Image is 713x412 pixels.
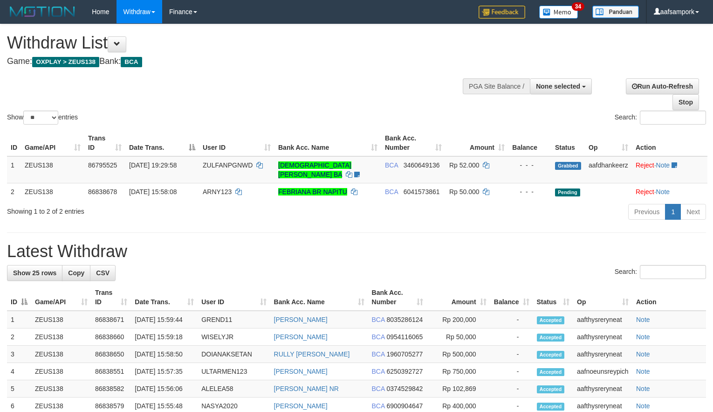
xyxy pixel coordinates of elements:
td: - [490,328,533,346]
th: Bank Acc. Name: activate to sort column ascending [274,130,381,156]
th: Action [632,284,706,311]
a: Next [680,204,706,220]
th: Date Trans.: activate to sort column descending [125,130,199,156]
span: BCA [372,385,385,392]
td: aafthysreryneat [573,311,632,328]
td: - [490,346,533,363]
td: · [632,183,707,200]
span: Grabbed [555,162,581,170]
th: Balance: activate to sort column ascending [490,284,533,311]
input: Search: [640,265,706,279]
th: Game/API: activate to sort column ascending [21,130,84,156]
span: BCA [372,316,385,323]
span: BCA [372,333,385,341]
td: 1 [7,156,21,183]
th: Status [551,130,585,156]
td: WISELYJR [198,328,270,346]
div: PGA Site Balance / [463,78,530,94]
a: Note [656,188,670,196]
td: Rp 750,000 [427,363,490,380]
td: 86838582 [91,380,131,398]
td: [DATE] 15:58:50 [131,346,198,363]
th: Trans ID: activate to sort column ascending [84,130,125,156]
img: panduan.png [592,6,639,18]
th: Trans ID: activate to sort column ascending [91,284,131,311]
td: Rp 50,000 [427,328,490,346]
td: 86838650 [91,346,131,363]
th: Amount: activate to sort column ascending [427,284,490,311]
a: [PERSON_NAME] NR [274,385,339,392]
span: BCA [372,368,385,375]
td: ULTARMEN123 [198,363,270,380]
td: 3 [7,346,31,363]
td: [DATE] 15:59:18 [131,328,198,346]
th: ID: activate to sort column descending [7,284,31,311]
button: None selected [530,78,592,94]
span: Rp 52.000 [449,161,480,169]
img: Feedback.jpg [479,6,525,19]
th: Date Trans.: activate to sort column ascending [131,284,198,311]
a: Reject [636,188,654,196]
td: aafthysreryneat [573,346,632,363]
td: 2 [7,183,21,200]
span: CSV [96,269,110,277]
span: Copy [68,269,84,277]
td: Rp 200,000 [427,311,490,328]
th: Op: activate to sort column ascending [573,284,632,311]
div: Showing 1 to 2 of 2 entries [7,203,290,216]
span: BCA [385,161,398,169]
td: · [632,156,707,183]
span: Show 25 rows [13,269,56,277]
span: Accepted [537,403,565,411]
label: Search: [615,265,706,279]
td: ZEUS138 [31,346,91,363]
td: 2 [7,328,31,346]
th: User ID: activate to sort column ascending [199,130,274,156]
td: ZEUS138 [31,311,91,328]
a: Stop [672,94,699,110]
td: ZEUS138 [31,363,91,380]
a: Run Auto-Refresh [626,78,699,94]
span: ARNY123 [203,188,232,196]
span: 86838678 [88,188,117,196]
span: None selected [536,83,580,90]
td: DOIANAKSETAN [198,346,270,363]
td: aafthysreryneat [573,328,632,346]
td: 86838551 [91,363,131,380]
td: - [490,380,533,398]
th: Status: activate to sort column ascending [533,284,574,311]
th: Bank Acc. Number: activate to sort column ascending [381,130,446,156]
td: 1 [7,311,31,328]
a: Reject [636,161,654,169]
a: Note [636,333,650,341]
a: Note [656,161,670,169]
span: BCA [372,402,385,410]
select: Showentries [23,111,58,125]
td: ZEUS138 [21,156,84,183]
span: Copy 6041573861 to clipboard [404,188,440,196]
span: Accepted [537,351,565,359]
span: Copy 6900904647 to clipboard [386,402,423,410]
a: [PERSON_NAME] [274,402,328,410]
td: [DATE] 15:59:44 [131,311,198,328]
td: Rp 500,000 [427,346,490,363]
th: Bank Acc. Number: activate to sort column ascending [368,284,427,311]
th: Bank Acc. Name: activate to sort column ascending [270,284,368,311]
td: aafdhankeerz [585,156,632,183]
a: RULLY [PERSON_NAME] [274,350,350,358]
input: Search: [640,111,706,125]
a: Note [636,368,650,375]
a: FEBRIANA BR NAPITU [278,188,347,196]
span: Copy 0374529842 to clipboard [386,385,423,392]
td: GREND11 [198,311,270,328]
span: Accepted [537,334,565,342]
a: Note [636,385,650,392]
th: Game/API: activate to sort column ascending [31,284,91,311]
label: Show entries [7,111,78,125]
td: 86838671 [91,311,131,328]
img: Button%20Memo.svg [539,6,578,19]
a: Copy [62,265,90,281]
span: [DATE] 15:58:08 [129,188,177,196]
td: aafthysreryneat [573,380,632,398]
h4: Game: Bank: [7,57,466,66]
